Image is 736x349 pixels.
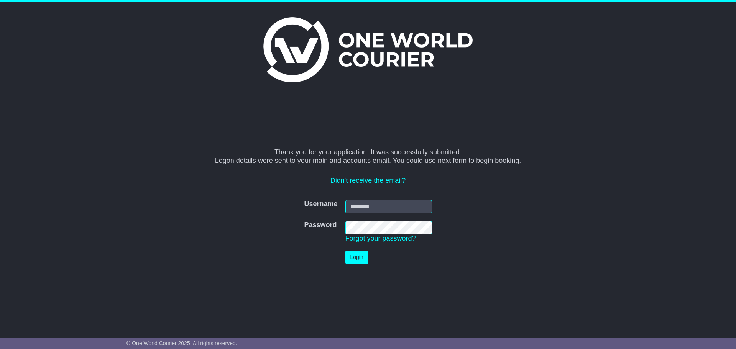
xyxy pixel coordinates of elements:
[304,200,337,208] label: Username
[127,340,237,346] span: © One World Courier 2025. All rights reserved.
[330,177,406,184] a: Didn't receive the email?
[215,148,521,164] span: Thank you for your application. It was successfully submitted. Logon details were sent to your ma...
[345,234,416,242] a: Forgot your password?
[345,251,368,264] button: Login
[263,17,473,82] img: One World
[304,221,337,229] label: Password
